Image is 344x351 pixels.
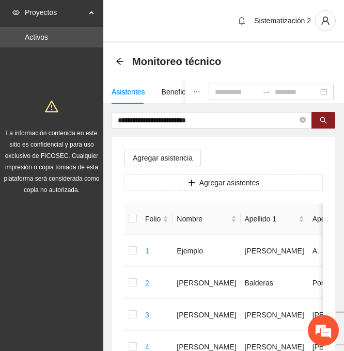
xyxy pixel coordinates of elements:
div: Back [116,57,124,66]
td: Balderas [241,267,308,299]
td: [PERSON_NAME] [173,299,240,331]
span: Nombre [177,213,228,225]
span: Monitoreo técnico [132,53,221,70]
span: plus [188,179,195,187]
span: to [262,88,271,96]
a: 3 [145,311,149,319]
span: Folio [145,213,161,225]
button: bell [233,12,250,29]
td: [PERSON_NAME] [241,299,308,331]
span: warning [45,100,58,113]
button: plusAgregar asistentes [124,174,323,191]
a: Activos [25,33,48,41]
span: Proyectos [25,2,86,23]
span: Sistematización 2 [254,17,311,25]
button: Agregar asistencia [124,150,201,166]
span: La información contenida en este sitio es confidencial y para uso exclusivo de FICOSEC. Cualquier... [4,130,100,194]
span: Agregar asistentes [199,177,260,188]
button: user [315,10,336,31]
span: arrow-left [116,57,124,66]
span: close-circle [300,117,306,123]
span: user [316,16,335,25]
th: Apellido 1 [241,203,308,235]
span: close-circle [300,116,306,125]
th: Nombre [173,203,240,235]
th: Folio [141,203,173,235]
span: ellipsis [193,88,200,95]
div: Asistentes [112,86,145,98]
button: ellipsis [185,80,209,104]
span: Apellido 1 [245,213,296,225]
div: Beneficiarios [162,86,203,98]
span: bell [234,17,249,25]
td: [PERSON_NAME] [241,235,308,267]
span: eye [12,9,20,16]
td: [PERSON_NAME] [173,267,240,299]
a: 2 [145,279,149,287]
span: swap-right [262,88,271,96]
td: Ejemplo [173,235,240,267]
button: search [311,112,335,129]
span: Agregar asistencia [133,152,193,164]
a: 1 [145,247,149,255]
span: search [320,117,327,125]
a: 4 [145,343,149,351]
